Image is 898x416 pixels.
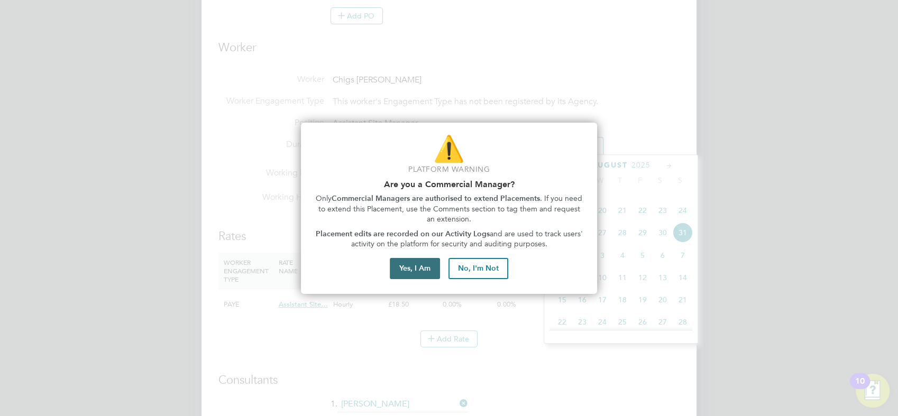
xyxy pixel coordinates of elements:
span: and are used to track users' activity on the platform for security and auditing purposes. [351,229,585,249]
h2: Are you a Commercial Manager? [314,179,584,189]
p: Platform Warning [314,164,584,175]
span: . If you need to extend this Placement, use the Comments section to tag them and request an exten... [318,194,585,224]
button: Yes, I Am [390,258,440,279]
strong: Commercial Managers are authorised to extend Placements [332,194,540,203]
span: Only [316,194,332,203]
p: ⚠️ [314,131,584,167]
button: No, I'm Not [448,258,508,279]
strong: Placement edits are recorded on our Activity Logs [316,229,490,238]
div: Are you part of the Commercial Team? [301,123,597,294]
